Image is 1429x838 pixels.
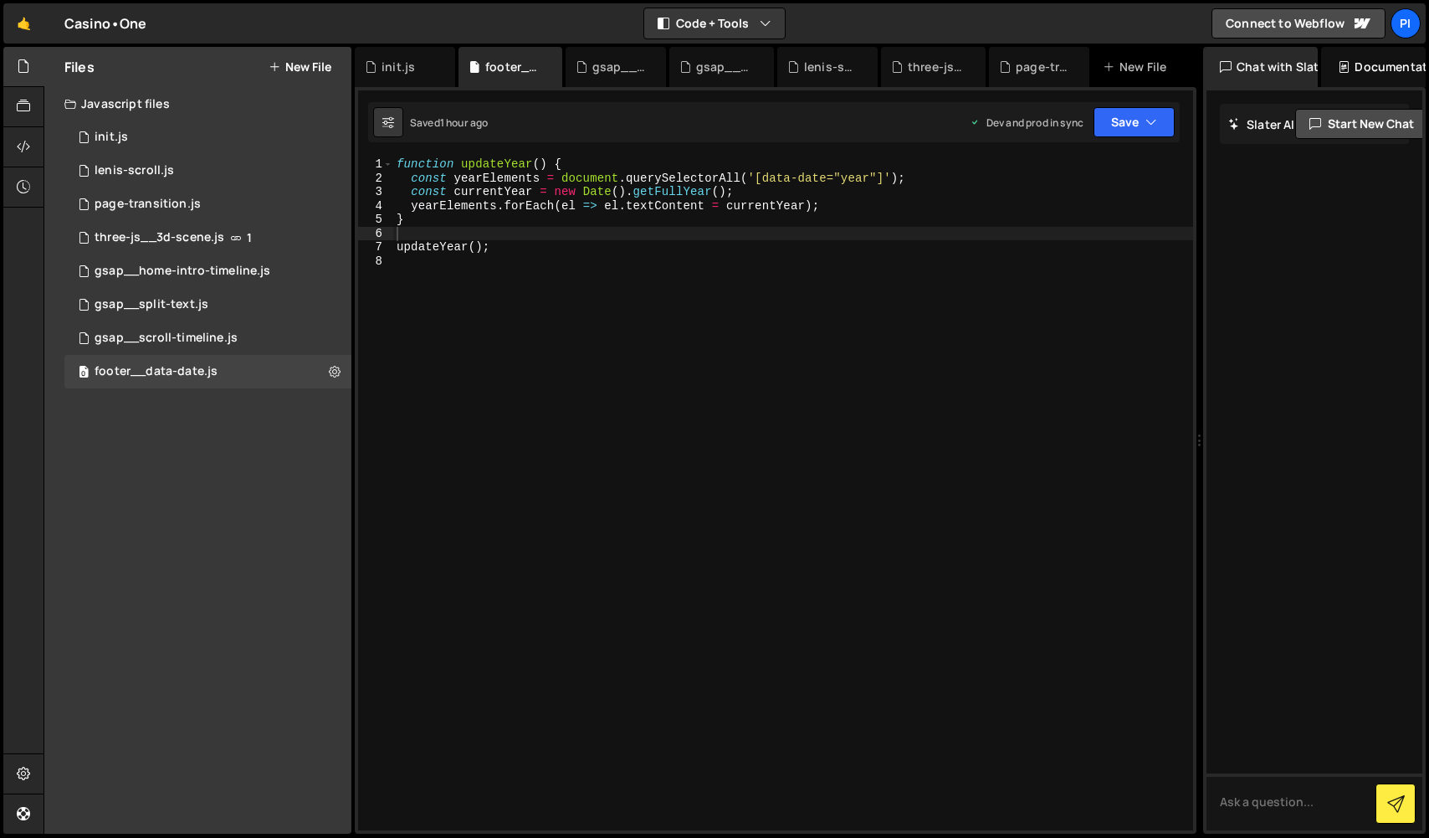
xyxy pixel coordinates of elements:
[358,172,393,186] div: 2
[358,157,393,172] div: 1
[410,116,488,130] div: Saved
[95,331,238,346] div: gsap__scroll-timeline.js
[1103,59,1173,75] div: New File
[64,58,95,76] h2: Files
[95,364,218,379] div: footer__data-date.js
[95,130,128,145] div: init.js
[247,231,252,244] span: 1
[79,367,89,380] span: 0
[269,60,331,74] button: New File
[1321,47,1426,87] div: Documentation
[358,240,393,254] div: 7
[804,59,858,75] div: lenis-scroll.js
[95,230,224,245] div: three-js__3d-scene.js
[970,116,1083,130] div: Dev and prod in sync
[64,254,351,288] div: 17359/48416.js
[3,3,44,44] a: 🤙
[1228,116,1295,132] h2: Slater AI
[1295,109,1428,139] button: Start new chat
[44,87,351,121] div: Javascript files
[64,121,351,154] div: 17359/48279.js
[95,297,208,312] div: gsap__split-text.js
[1094,107,1175,137] button: Save
[440,116,489,130] div: 1 hour ago
[64,288,351,321] div: 17359/48305.js
[382,59,415,75] div: init.js
[358,199,393,213] div: 4
[64,221,351,254] div: 17359/48366.js
[908,59,965,75] div: three-js__3d-scene.js
[644,8,785,39] button: Code + Tools
[64,154,351,188] div: 17359/48306.js
[696,59,754,75] div: gsap__home-intro-timeline.js
[64,355,351,388] div: 17359/48497.js
[95,163,174,178] div: lenis-scroll.js
[358,227,393,241] div: 6
[1211,8,1385,39] a: Connect to Webflow
[1203,47,1318,87] div: Chat with Slater AI
[358,185,393,199] div: 3
[95,264,270,279] div: gsap__home-intro-timeline.js
[592,59,646,75] div: gsap__split-text.js
[485,59,542,75] div: footer__data-date.js
[358,213,393,227] div: 5
[64,321,351,355] div: 17359/48382.js
[1391,8,1421,39] a: Pi
[1016,59,1069,75] div: page-transition.js
[358,254,393,269] div: 8
[64,13,147,33] div: Casino•One
[64,188,351,221] div: 17359/48414.js
[95,197,201,212] div: page-transition.js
